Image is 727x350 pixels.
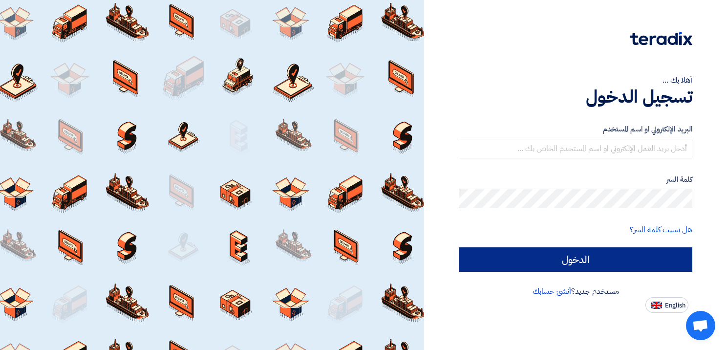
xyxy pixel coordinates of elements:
[459,174,692,185] label: كلمة السر
[665,302,685,309] span: English
[459,124,692,135] label: البريد الإلكتروني او اسم المستخدم
[459,247,692,272] input: الدخول
[651,302,662,309] img: en-US.png
[459,74,692,86] div: أهلا بك ...
[686,311,715,340] a: Open chat
[459,139,692,158] input: أدخل بريد العمل الإلكتروني او اسم المستخدم الخاص بك ...
[533,285,571,297] a: أنشئ حسابك
[630,224,692,236] a: هل نسيت كلمة السر؟
[645,297,688,313] button: English
[630,32,692,45] img: Teradix logo
[459,86,692,108] h1: تسجيل الدخول
[459,285,692,297] div: مستخدم جديد؟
